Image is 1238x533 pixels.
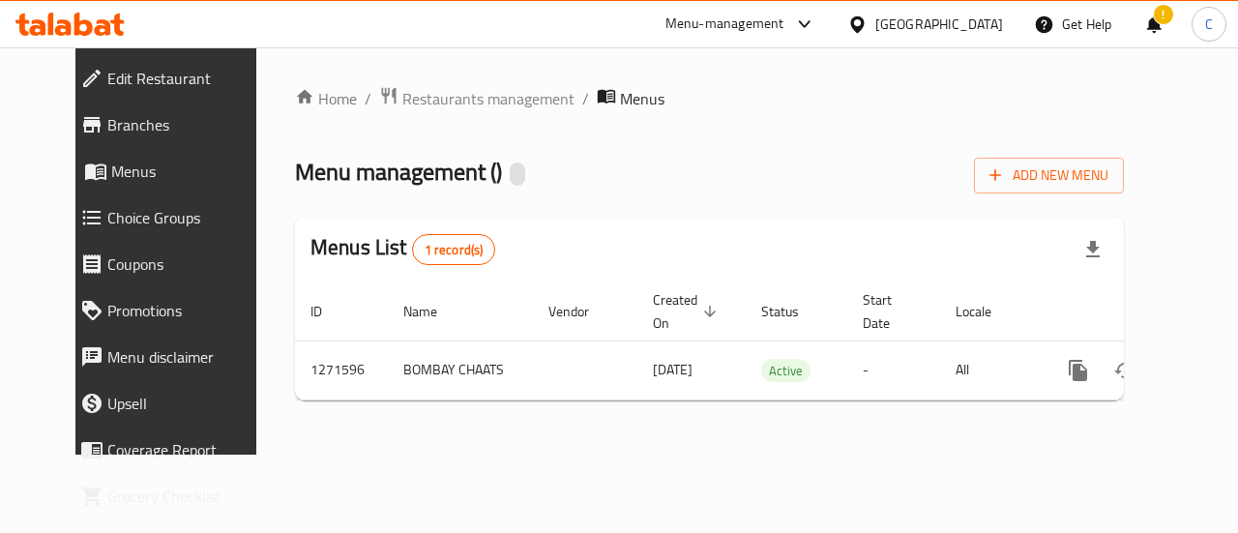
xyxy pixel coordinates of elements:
[107,206,267,229] span: Choice Groups
[107,252,267,276] span: Coupons
[107,113,267,136] span: Branches
[365,87,371,110] li: /
[65,334,282,380] a: Menu disclaimer
[1055,347,1102,394] button: more
[65,55,282,102] a: Edit Restaurant
[940,341,1040,400] td: All
[653,357,693,382] span: [DATE]
[310,300,347,323] span: ID
[1102,347,1148,394] button: Change Status
[847,341,940,400] td: -
[402,87,575,110] span: Restaurants management
[974,158,1124,193] button: Add New Menu
[111,160,267,183] span: Menus
[65,380,282,427] a: Upsell
[653,288,722,335] span: Created On
[620,87,664,110] span: Menus
[107,485,267,508] span: Grocery Checklist
[388,341,533,400] td: BOMBAY CHAATS
[863,288,917,335] span: Start Date
[107,392,267,415] span: Upsell
[956,300,1017,323] span: Locale
[65,241,282,287] a: Coupons
[761,300,824,323] span: Status
[295,341,388,400] td: 1271596
[295,87,357,110] a: Home
[65,102,282,148] a: Branches
[875,14,1003,35] div: [GEOGRAPHIC_DATA]
[295,150,502,193] span: Menu management ( )
[295,86,1124,111] nav: breadcrumb
[107,345,267,369] span: Menu disclaimer
[761,359,811,382] div: Active
[107,438,267,461] span: Coverage Report
[65,473,282,519] a: Grocery Checklist
[665,13,784,36] div: Menu-management
[65,148,282,194] a: Menus
[379,86,575,111] a: Restaurants management
[65,427,282,473] a: Coverage Report
[403,300,462,323] span: Name
[107,299,267,322] span: Promotions
[1205,14,1213,35] span: C
[412,234,496,265] div: Total records count
[582,87,589,110] li: /
[310,233,495,265] h2: Menus List
[1070,226,1116,273] div: Export file
[107,67,267,90] span: Edit Restaurant
[65,194,282,241] a: Choice Groups
[989,163,1108,188] span: Add New Menu
[65,287,282,334] a: Promotions
[761,360,811,382] span: Active
[413,241,495,259] span: 1 record(s)
[548,300,614,323] span: Vendor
